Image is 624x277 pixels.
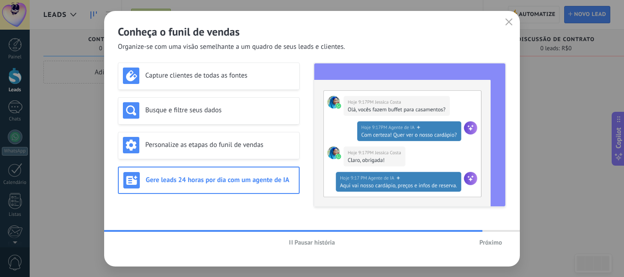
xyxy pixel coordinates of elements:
[145,106,295,115] h3: Busque e filtre seus dados
[118,42,345,52] span: Organize-se com uma visão semelhante a um quadro de seus leads e clientes.
[145,71,295,80] h3: Capture clientes de todas as fontes
[118,25,506,39] h2: Conheça o funil de vendas
[475,235,506,249] button: Próximo
[295,239,335,246] span: Pausar história
[285,235,339,249] button: Pausar história
[145,141,295,149] h3: Personalize as etapas do funil de vendas
[479,239,502,246] span: Próximo
[146,176,294,184] h3: Gere leads 24 horas por dia com um agente de IA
